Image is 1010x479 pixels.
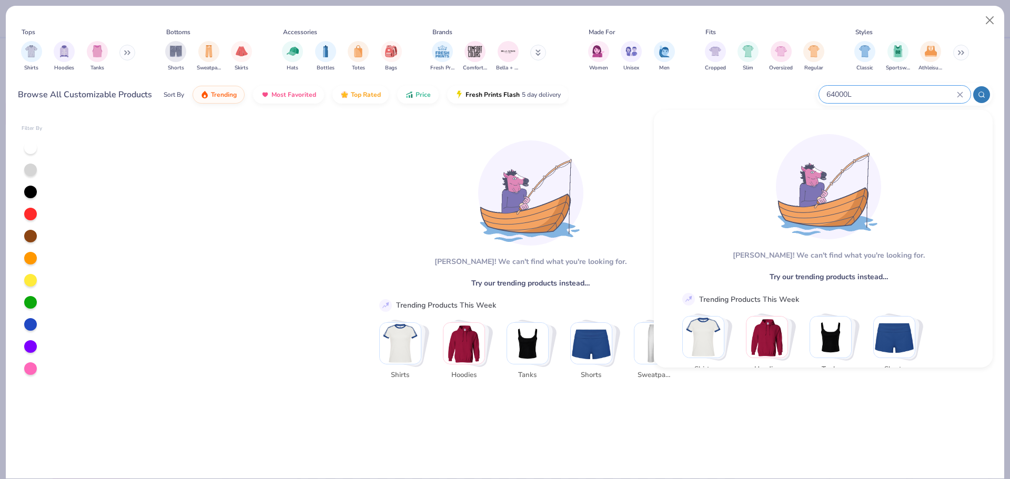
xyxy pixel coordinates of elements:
button: Most Favorited [253,86,324,104]
div: Brands [432,27,452,37]
div: Sort By [164,90,184,99]
span: Bella + Canvas [496,64,520,72]
div: filter for Women [588,41,609,72]
div: filter for Skirts [231,41,252,72]
img: Bottles Image [320,45,331,57]
button: filter button [282,41,303,72]
img: Cropped Image [709,45,721,57]
div: [PERSON_NAME]! We can't find what you're looking for. [733,250,925,261]
button: Price [397,86,439,104]
div: filter for Shirts [21,41,42,72]
div: Trending Products This Week [699,294,799,305]
span: Regular [804,64,823,72]
img: Loading... [478,140,583,246]
div: filter for Cropped [705,41,726,72]
div: filter for Slim [738,41,759,72]
img: Tanks [810,317,851,358]
button: Stack Card Button Sweatpants [634,322,682,385]
button: filter button [463,41,487,72]
button: Stack Card Button Shirts [379,322,428,385]
div: filter for Tanks [87,41,108,72]
button: filter button [231,41,252,72]
div: filter for Comfort Colors [463,41,487,72]
div: Made For [589,27,615,37]
span: Women [589,64,608,72]
img: Shorts [571,323,612,364]
img: Tanks Image [92,45,103,57]
span: Men [659,64,670,72]
span: Bags [385,64,397,72]
img: Tanks [507,323,548,364]
button: filter button [886,41,910,72]
span: Bottles [317,64,335,72]
button: Stack Card Button Shorts [873,316,922,379]
img: TopRated.gif [340,90,349,99]
button: filter button [705,41,726,72]
button: filter button [854,41,875,72]
div: [PERSON_NAME]! We can't find what you're looking for. [435,256,627,267]
span: Try our trending products instead… [471,278,590,289]
div: filter for Bella + Canvas [496,41,520,72]
div: filter for Classic [854,41,875,72]
span: Skirts [235,64,248,72]
button: filter button [918,41,943,72]
span: Fresh Prints Flash [466,90,520,99]
div: Filter By [22,125,43,133]
img: Fresh Prints Image [435,44,450,59]
span: 5 day delivery [522,89,561,101]
button: filter button [348,41,369,72]
span: Comfort Colors [463,64,487,72]
img: Shorts Image [170,45,182,57]
img: Shirts Image [25,45,37,57]
span: Cropped [705,64,726,72]
button: filter button [769,41,793,72]
img: Loading... [776,134,881,239]
span: Shorts [877,364,912,375]
span: Most Favorited [271,90,316,99]
button: filter button [654,41,675,72]
button: Stack Card Button Shorts [570,322,619,385]
span: Price [416,90,431,99]
button: Stack Card Button Hoodies [746,316,794,379]
span: Shirts [24,64,38,72]
div: filter for Oversized [769,41,793,72]
div: filter for Shorts [165,41,186,72]
img: Shirts [683,317,724,358]
img: Women Image [592,45,604,57]
button: Stack Card Button Tanks [507,322,555,385]
img: Shirts [380,323,421,364]
div: filter for Athleisure [918,41,943,72]
img: Slim Image [742,45,754,57]
span: Shirts [383,370,417,381]
img: Totes Image [352,45,364,57]
span: Sweatpants [197,64,221,72]
img: Sweatpants Image [203,45,215,57]
img: Hoodies Image [58,45,70,57]
button: filter button [430,41,454,72]
img: Shorts [874,317,915,358]
div: Bottoms [166,27,190,37]
button: filter button [588,41,609,72]
button: Top Rated [332,86,389,104]
div: filter for Men [654,41,675,72]
span: Slim [743,64,753,72]
span: Hats [287,64,298,72]
button: filter button [21,41,42,72]
img: Sweatpants [634,323,675,364]
span: Unisex [623,64,639,72]
span: Totes [352,64,365,72]
img: most_fav.gif [261,90,269,99]
img: Hats Image [287,45,299,57]
button: Close [980,11,1000,30]
button: Stack Card Button Hoodies [443,322,491,385]
div: filter for Bottles [315,41,336,72]
div: filter for Regular [803,41,824,72]
img: Bags Image [385,45,397,57]
span: Try our trending products instead… [770,271,888,282]
button: filter button [621,41,642,72]
img: Hoodies [443,323,484,364]
div: filter for Totes [348,41,369,72]
div: filter for Unisex [621,41,642,72]
button: filter button [496,41,520,72]
div: filter for Sweatpants [197,41,221,72]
